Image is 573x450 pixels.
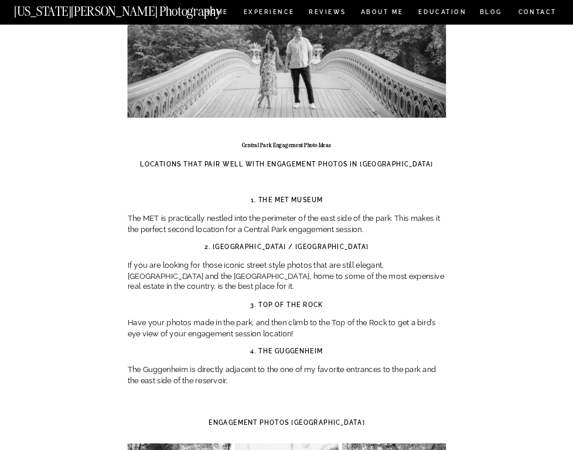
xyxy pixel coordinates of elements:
[14,5,254,13] a: [US_STATE][PERSON_NAME] Photography
[517,7,557,18] a: CONTACT
[128,213,446,234] p: The MET is practically nestled into the perimeter of the east side of the park. This makes it the...
[250,347,323,354] strong: 4. The Guggenheim
[309,9,345,18] a: REVIEWS
[250,301,323,308] strong: 3. Top of the Rock
[128,318,446,339] p: Have your photos made in the park, and then climb to the Top of the Rock to get a bird’s eye view...
[128,364,446,386] p: The Guggenheim is directly adjacent to the one of my favorite entrances to the park and the east ...
[204,243,369,250] strong: 2. [GEOGRAPHIC_DATA] / [GEOGRAPHIC_DATA]
[360,9,404,18] a: ABOUT ME
[479,9,502,18] a: BLOG
[244,9,294,18] a: Experience
[251,196,323,203] strong: 1. The MET Museum
[242,141,332,148] strong: Central Park Engagement Photo Ideas
[140,161,434,168] strong: Locations That Pair Well With Engagement Photos in [GEOGRAPHIC_DATA]
[209,419,365,426] strong: Engagement Photos [GEOGRAPHIC_DATA]
[128,260,446,292] p: If you are looking for those iconic street style photos that are still elegant, [GEOGRAPHIC_DATA]...
[203,9,230,18] a: HOME
[417,9,468,18] a: EDUCATION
